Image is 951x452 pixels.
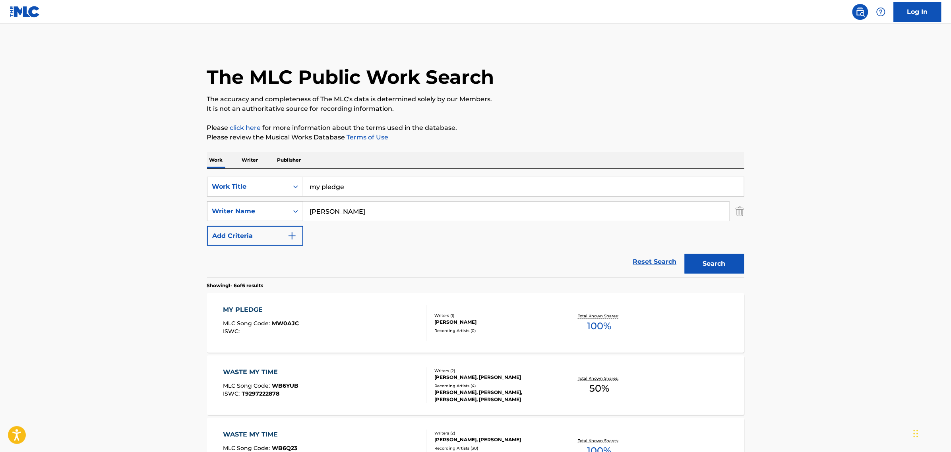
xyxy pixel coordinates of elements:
[207,177,744,278] form: Search Form
[435,383,555,389] div: Recording Artists ( 4 )
[207,65,494,89] h1: The MLC Public Work Search
[894,2,941,22] a: Log In
[212,182,284,191] div: Work Title
[223,444,272,452] span: MLC Song Code :
[272,320,299,327] span: MW0AJC
[275,152,304,168] p: Publisher
[435,368,555,374] div: Writers ( 2 )
[207,133,744,142] p: Please review the Musical Works Database
[207,123,744,133] p: Please for more information about the terms used in the database.
[876,7,886,17] img: help
[207,104,744,114] p: It is not an authoritative source for recording information.
[435,430,555,436] div: Writers ( 2 )
[873,4,889,20] div: Help
[10,6,40,17] img: MLC Logo
[223,367,298,377] div: WASTE MY TIME
[435,319,555,326] div: [PERSON_NAME]
[914,422,918,446] div: Drag
[230,124,261,131] a: click here
[207,355,744,415] a: WASTE MY TIMEMLC Song Code:WB6YUBISWC:T9297222878Writers (2)[PERSON_NAME], [PERSON_NAME]Recording...
[911,414,951,452] iframe: Chat Widget
[578,375,621,381] p: Total Known Shares:
[435,328,555,334] div: Recording Artists ( 0 )
[207,152,225,168] p: Work
[207,293,744,353] a: MY PLEDGEMLC Song Code:MW0AJCISWC:Writers (1)[PERSON_NAME]Recording Artists (0)Total Known Shares...
[207,95,744,104] p: The accuracy and completeness of The MLC's data is determined solely by our Members.
[856,7,865,17] img: search
[272,444,297,452] span: WB6Q23
[242,390,279,397] span: T9297222878
[223,305,299,315] div: MY PLEDGE
[212,207,284,216] div: Writer Name
[435,389,555,403] div: [PERSON_NAME], [PERSON_NAME], [PERSON_NAME], [PERSON_NAME]
[736,201,744,221] img: Delete Criterion
[685,254,744,274] button: Search
[435,445,555,451] div: Recording Artists ( 30 )
[589,381,609,396] span: 50 %
[435,313,555,319] div: Writers ( 1 )
[629,253,681,270] a: Reset Search
[435,436,555,443] div: [PERSON_NAME], [PERSON_NAME]
[240,152,261,168] p: Writer
[207,282,263,289] p: Showing 1 - 6 of 6 results
[578,313,621,319] p: Total Known Shares:
[223,382,272,389] span: MLC Song Code :
[223,320,272,327] span: MLC Song Code :
[223,328,242,335] span: ISWC :
[287,231,297,241] img: 9d2ae6d4665cec9f34b9.svg
[435,374,555,381] div: [PERSON_NAME], [PERSON_NAME]
[578,438,621,444] p: Total Known Shares:
[345,133,389,141] a: Terms of Use
[852,4,868,20] a: Public Search
[272,382,298,389] span: WB6YUB
[223,390,242,397] span: ISWC :
[207,226,303,246] button: Add Criteria
[223,430,297,439] div: WASTE MY TIME
[587,319,612,333] span: 100 %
